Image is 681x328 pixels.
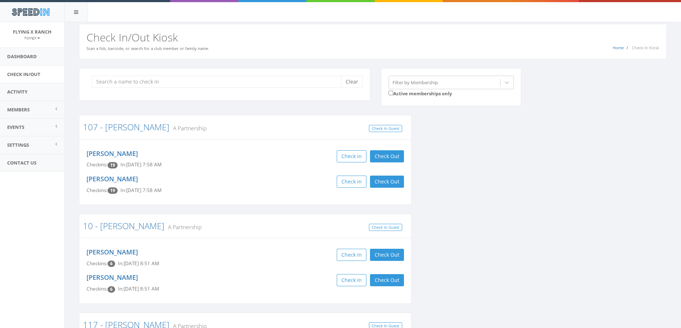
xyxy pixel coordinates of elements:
[341,76,363,88] button: Clear
[87,149,138,158] a: [PERSON_NAME]
[370,150,404,162] button: Check Out
[393,79,438,86] div: Filter by Membership
[370,249,404,261] button: Check Out
[7,106,30,113] span: Members
[87,273,138,282] a: [PERSON_NAME]
[87,260,108,267] span: Checkins:
[389,91,393,95] input: Active memberships only
[164,223,202,231] small: A Partnership
[13,29,51,35] span: Flying X Ranch
[87,248,138,256] a: [PERSON_NAME]
[87,175,138,183] a: [PERSON_NAME]
[370,274,404,286] button: Check Out
[24,34,40,41] a: FlyingX
[369,224,402,231] a: Check In Guest
[118,260,159,267] span: In: [DATE] 8:51 AM
[87,286,108,292] span: Checkins:
[369,125,402,132] a: Check In Guest
[120,187,162,193] span: In: [DATE] 7:58 AM
[108,261,115,267] span: Checkin count
[108,286,115,293] span: Checkin count
[24,35,40,40] small: FlyingX
[87,46,209,51] small: Scan a fob, barcode, or search for a club member or family name.
[389,89,452,97] label: Active memberships only
[7,142,29,148] span: Settings
[7,124,24,130] span: Events
[169,124,207,132] small: A Partnership
[632,45,659,50] span: Check-In Kiosk
[108,187,118,194] span: Checkin count
[87,31,659,43] h2: Check In/Out Kiosk
[83,121,169,133] a: 107 - [PERSON_NAME]
[337,176,366,188] button: Check in
[87,161,108,168] span: Checkins:
[337,274,366,286] button: Check in
[87,187,108,193] span: Checkins:
[108,162,118,168] span: Checkin count
[8,5,53,19] img: speedin_logo.png
[120,161,162,168] span: In: [DATE] 7:58 AM
[370,176,404,188] button: Check Out
[613,45,624,50] a: Home
[7,160,36,166] span: Contact Us
[83,220,164,232] a: 10 - [PERSON_NAME]
[118,286,159,292] span: In: [DATE] 8:51 AM
[337,150,366,162] button: Check in
[337,249,366,261] button: Check in
[92,76,346,88] input: Search a name to check in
